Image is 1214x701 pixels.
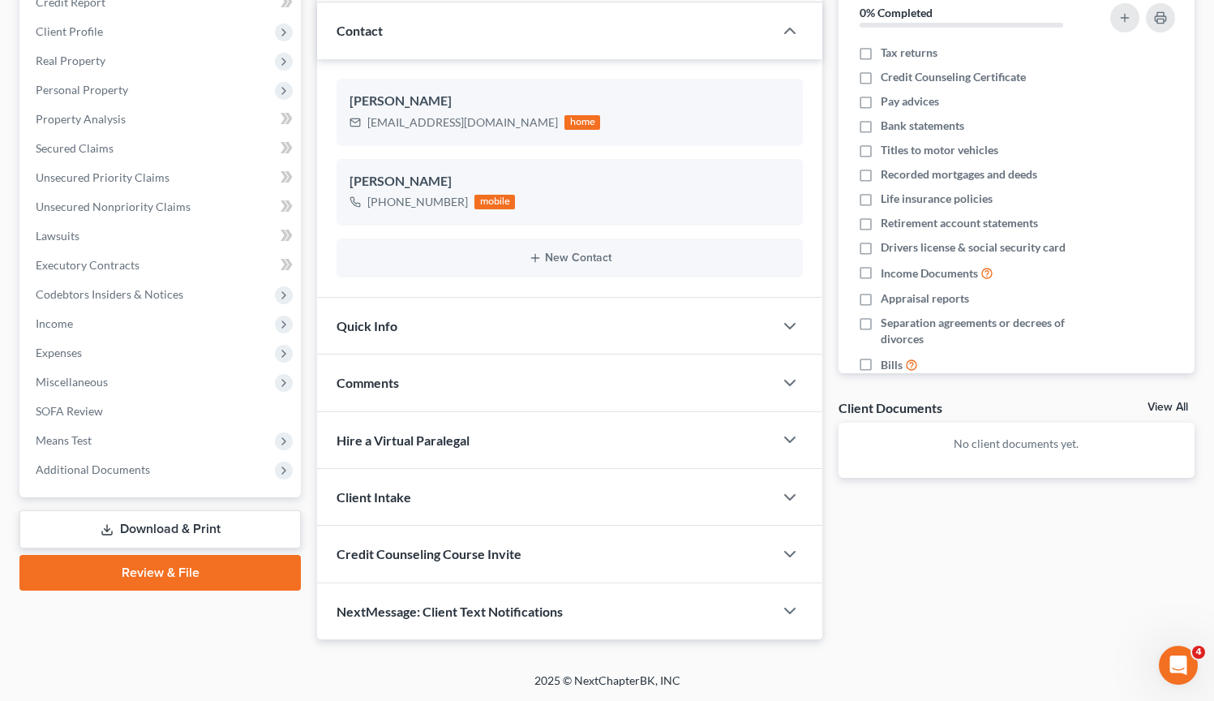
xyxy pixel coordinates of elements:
div: [EMAIL_ADDRESS][DOMAIN_NAME] [367,114,558,131]
span: Life insurance policies [881,191,993,207]
span: Means Test [36,433,92,447]
span: Bank statements [881,118,964,134]
span: Income [36,316,73,330]
span: Pay advices [881,93,939,110]
div: Client Documents [839,399,942,416]
span: 4 [1192,646,1205,659]
span: Additional Documents [36,462,150,476]
a: Executory Contracts [23,251,301,280]
span: Income Documents [881,265,978,282]
span: Hire a Virtual Paralegal [337,432,470,448]
span: Secured Claims [36,141,114,155]
a: Property Analysis [23,105,301,134]
iframe: Intercom live chat [1159,646,1198,685]
a: SOFA Review [23,397,301,426]
span: Real Property [36,54,105,67]
a: Secured Claims [23,134,301,163]
a: Unsecured Nonpriority Claims [23,192,301,221]
span: Appraisal reports [881,290,969,307]
span: Expenses [36,346,82,359]
a: Lawsuits [23,221,301,251]
div: [PERSON_NAME] [350,172,790,191]
span: Recorded mortgages and deeds [881,166,1037,183]
span: Tax returns [881,45,937,61]
span: Lawsuits [36,229,79,243]
span: Bills [881,357,903,373]
span: Personal Property [36,83,128,97]
p: No client documents yet. [852,436,1182,452]
span: Credit Counseling Course Invite [337,546,521,561]
span: Property Analysis [36,112,126,126]
span: Contact [337,23,383,38]
span: Unsecured Priority Claims [36,170,169,184]
a: View All [1148,402,1188,413]
span: Codebtors Insiders & Notices [36,287,183,301]
span: Unsecured Nonpriority Claims [36,200,191,213]
div: [PERSON_NAME] [350,92,790,111]
span: Comments [337,375,399,390]
span: Quick Info [337,318,397,333]
button: New Contact [350,252,790,264]
span: Titles to motor vehicles [881,142,998,158]
strong: 0% Completed [860,6,933,19]
a: Review & File [19,555,301,591]
div: home [564,115,600,130]
div: mobile [474,195,515,209]
span: Executory Contracts [36,258,139,272]
a: Download & Print [19,510,301,548]
span: Separation agreements or decrees of divorces [881,315,1092,347]
span: Miscellaneous [36,375,108,389]
span: Client Intake [337,489,411,505]
span: NextMessage: Client Text Notifications [337,604,563,619]
span: Credit Counseling Certificate [881,69,1026,85]
span: Retirement account statements [881,215,1038,231]
span: SOFA Review [36,404,103,418]
a: Unsecured Priority Claims [23,163,301,192]
span: Client Profile [36,24,103,38]
span: Drivers license & social security card [881,239,1066,256]
div: [PHONE_NUMBER] [367,194,468,210]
